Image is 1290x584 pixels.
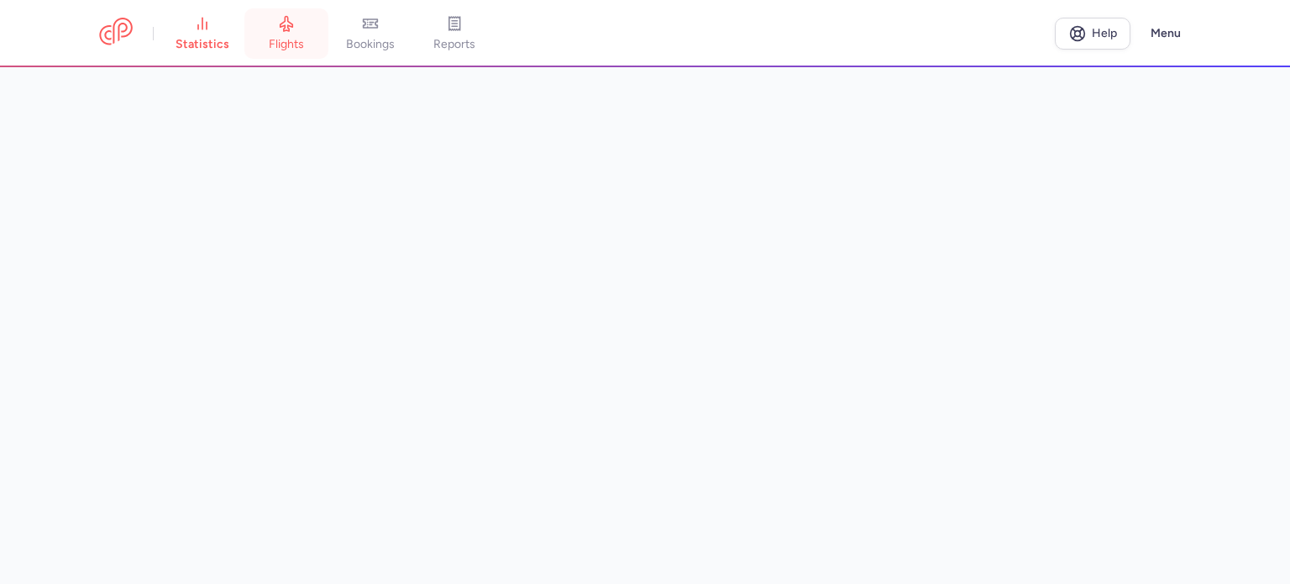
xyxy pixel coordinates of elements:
a: bookings [328,15,412,52]
a: flights [244,15,328,52]
span: flights [269,37,304,52]
span: bookings [346,37,395,52]
a: reports [412,15,496,52]
span: Help [1092,27,1117,39]
a: statistics [160,15,244,52]
span: statistics [176,37,229,52]
span: reports [433,37,475,52]
button: Menu [1141,18,1191,50]
a: CitizenPlane red outlined logo [99,18,133,49]
a: Help [1055,18,1130,50]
